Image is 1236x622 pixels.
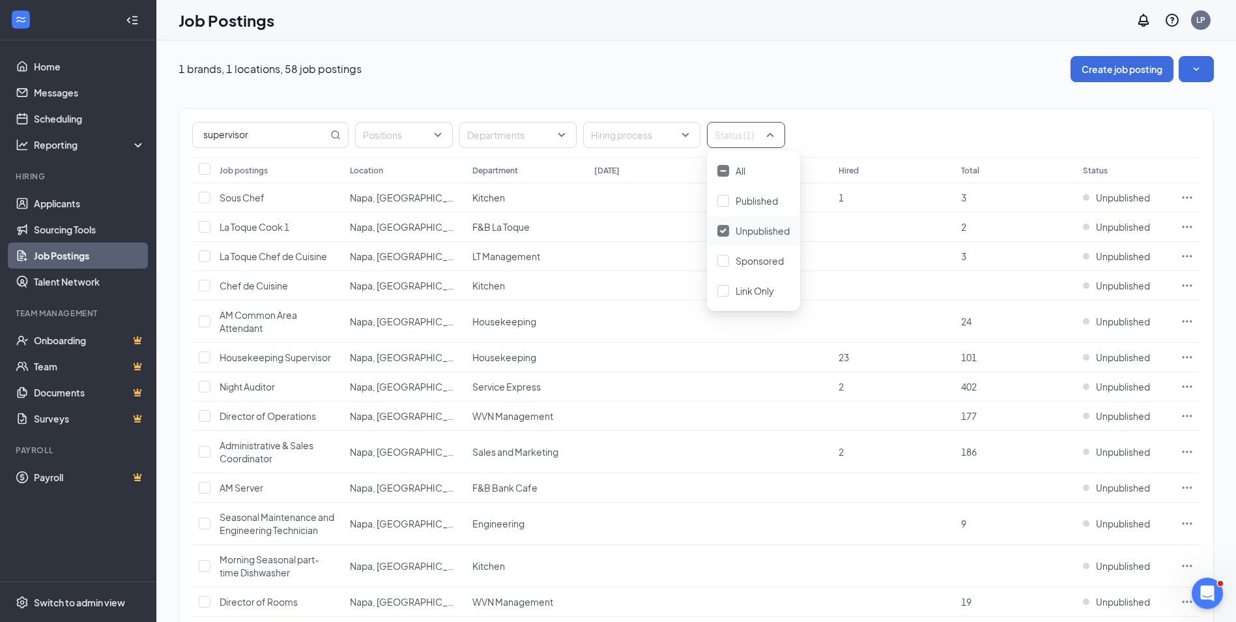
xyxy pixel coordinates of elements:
span: AM Server [220,482,263,494]
span: Housekeeping [472,316,536,327]
span: 177 [961,410,977,422]
svg: Settings [16,596,29,609]
span: Unpublished [1096,191,1150,204]
td: Napa, CA [343,473,466,503]
span: Unpublished [1096,595,1150,608]
div: Location [350,165,383,176]
a: PayrollCrown [34,464,145,490]
span: 19 [961,596,971,608]
span: Unpublished [1096,445,1150,458]
button: SmallChevronDown [1179,56,1214,82]
td: Sales and Marketing [466,431,588,473]
span: La Toque Chef de Cuisine [220,250,327,262]
svg: Ellipses [1181,279,1194,292]
svg: MagnifyingGlass [330,130,341,140]
span: Chef de Cuisine [220,280,288,291]
span: Service Express [472,381,541,392]
div: Department [472,165,518,176]
span: 3 [961,192,966,203]
a: Messages [34,80,145,106]
svg: Ellipses [1181,595,1194,608]
h1: Job Postings [179,9,274,31]
span: Director of Rooms [220,596,298,608]
a: DocumentsCrown [34,379,145,406]
a: OnboardingCrown [34,327,145,353]
th: [DATE] [588,157,710,183]
span: Napa, [GEOGRAPHIC_DATA] [350,316,472,327]
span: Napa, [GEOGRAPHIC_DATA] [350,250,472,262]
span: Unpublished [1096,409,1150,422]
span: Night Auditor [220,381,275,392]
span: Napa, [GEOGRAPHIC_DATA] [350,446,472,458]
div: Reporting [34,138,146,151]
svg: Ellipses [1181,250,1194,263]
span: F&B Bank Cafe [472,482,538,494]
td: Napa, CA [343,431,466,473]
svg: Ellipses [1181,517,1194,530]
span: F&B La Toque [472,221,530,233]
span: La Toque Cook 1 [220,221,289,233]
div: Sponsored [707,246,800,276]
div: Switch to admin view [34,596,125,609]
span: Unpublished [1096,315,1150,328]
span: 2 [839,381,844,392]
span: 101 [961,351,977,363]
div: Unpublished [707,216,800,246]
a: Applicants [34,190,145,216]
td: Napa, CA [343,343,466,372]
a: TeamCrown [34,353,145,379]
a: SurveysCrown [34,406,145,432]
svg: QuestionInfo [1164,12,1180,28]
img: checkbox [720,170,726,172]
span: 9 [961,518,966,529]
td: Napa, CA [343,545,466,587]
svg: Ellipses [1181,445,1194,458]
p: 1 brands, 1 locations, 58 job postings [179,62,362,76]
span: AM Common Area Attendant [220,309,297,334]
svg: Analysis [16,138,29,151]
span: Sales and Marketing [472,446,558,458]
span: Napa, [GEOGRAPHIC_DATA] [350,351,472,363]
span: 2 [961,221,966,233]
span: Unpublished [1096,380,1150,393]
td: Engineering [466,503,588,545]
svg: Ellipses [1181,315,1194,328]
span: Unpublished [1096,559,1150,572]
svg: WorkstreamLogo [14,13,27,26]
svg: SmallChevronDown [1190,63,1203,76]
span: Housekeeping [472,351,536,363]
span: All [736,165,745,177]
span: Napa, [GEOGRAPHIC_DATA] [350,482,472,494]
div: LP [1196,14,1205,25]
span: Napa, [GEOGRAPHIC_DATA] [350,381,472,392]
span: Morning Seasonal part-time Dishwasher [220,554,319,578]
button: Create job posting [1071,56,1173,82]
span: Administrative & Sales Coordinator [220,439,313,464]
td: Service Express [466,372,588,402]
td: Napa, CA [343,213,466,242]
span: Napa, [GEOGRAPHIC_DATA] [350,518,472,529]
td: Napa, CA [343,271,466,301]
td: Kitchen [466,545,588,587]
span: Unpublished [1096,220,1150,233]
td: Napa, CA [343,301,466,343]
span: Seasonal Maintenance and Engineering Technician [220,511,334,536]
iframe: Intercom live chat [1192,578,1223,609]
span: Link Only [736,285,774,297]
div: Team Management [16,308,143,319]
span: Kitchen [472,192,505,203]
span: Unpublished [1096,279,1150,292]
td: Napa, CA [343,503,466,545]
span: 402 [961,381,977,392]
svg: Ellipses [1181,409,1194,422]
span: Napa, [GEOGRAPHIC_DATA] [350,192,472,203]
td: Napa, CA [343,242,466,271]
td: LT Management [466,242,588,271]
span: Director of Operations [220,410,316,422]
span: Napa, [GEOGRAPHIC_DATA] [350,280,472,291]
td: Kitchen [466,271,588,301]
span: Unpublished [736,225,790,237]
span: Unpublished [1096,517,1150,530]
td: Housekeeping [466,343,588,372]
span: Kitchen [472,280,505,291]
